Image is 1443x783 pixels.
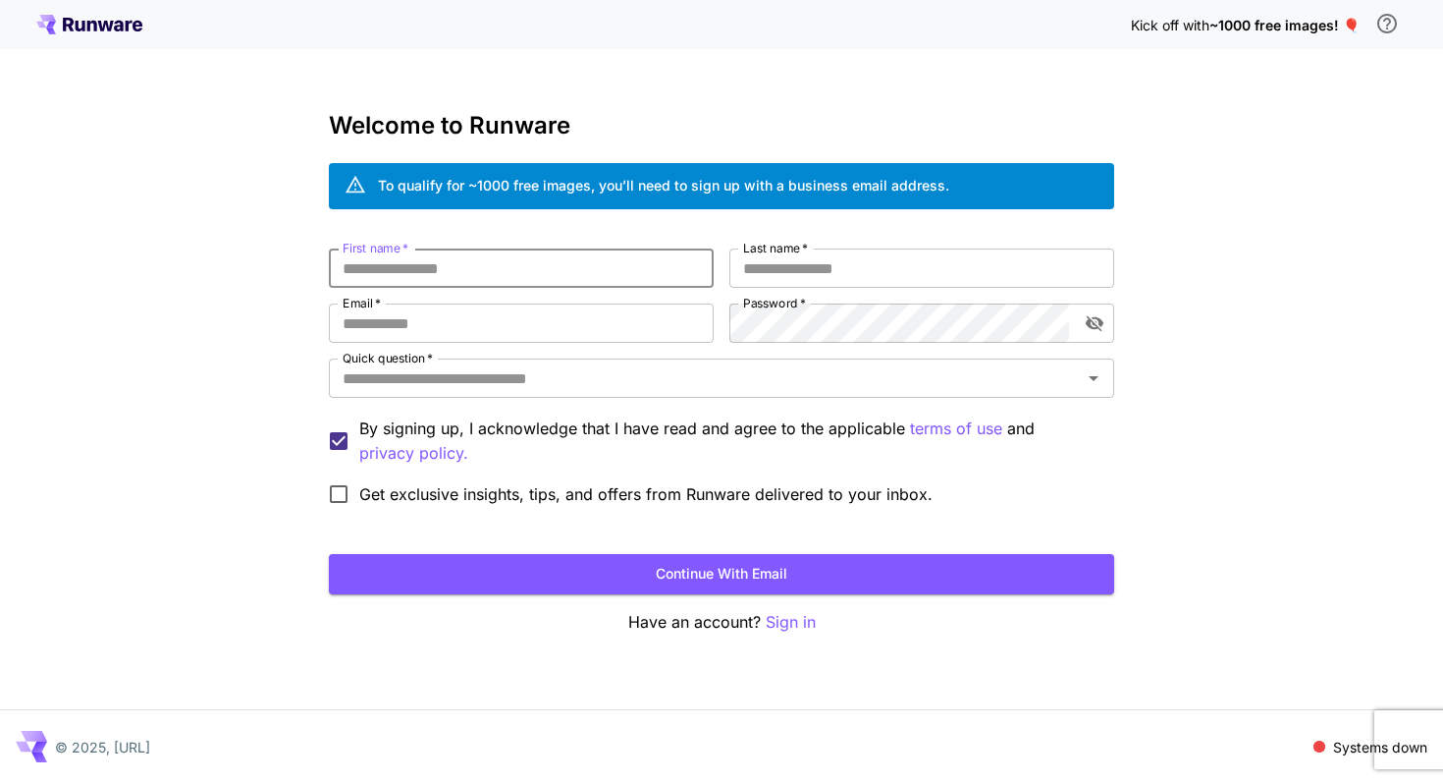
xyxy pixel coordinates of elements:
[766,610,816,635] button: Sign in
[343,295,381,311] label: Email
[1367,4,1407,43] button: In order to qualify for free credit, you need to sign up with a business email address and click ...
[910,417,1002,441] button: By signing up, I acknowledge that I have read and agree to the applicable and privacy policy.
[55,737,150,757] p: © 2025, [URL]
[743,240,808,256] label: Last name
[359,417,1098,466] p: By signing up, I acknowledge that I have read and agree to the applicable and
[1209,17,1360,33] span: ~1000 free images! 🎈
[329,112,1114,140] h3: Welcome to Runware
[1333,737,1427,757] p: Systems down
[1080,364,1107,392] button: Open
[343,240,408,256] label: First name
[378,175,949,196] div: To qualify for ~1000 free images, you’ll need to sign up with a business email address.
[1077,306,1112,341] button: toggle password visibility
[1131,17,1209,33] span: Kick off with
[329,554,1114,594] button: Continue with email
[359,441,468,466] button: By signing up, I acknowledge that I have read and agree to the applicable terms of use and
[910,417,1002,441] p: terms of use
[359,482,933,506] span: Get exclusive insights, tips, and offers from Runware delivered to your inbox.
[329,610,1114,635] p: Have an account?
[743,295,806,311] label: Password
[343,350,433,366] label: Quick question
[359,441,468,466] p: privacy policy.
